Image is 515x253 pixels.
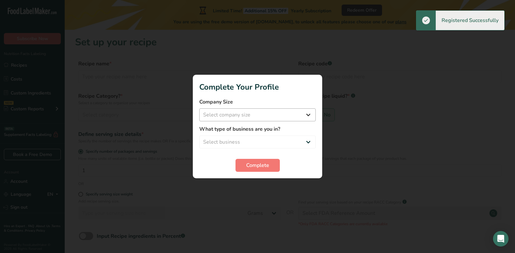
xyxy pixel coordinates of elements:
[236,159,280,172] button: Complete
[199,125,316,133] label: What type of business are you in?
[436,11,504,30] div: Registered Successfully
[199,81,316,93] h1: Complete Your Profile
[199,98,316,106] label: Company Size
[246,161,269,169] span: Complete
[493,231,509,247] div: Open Intercom Messenger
